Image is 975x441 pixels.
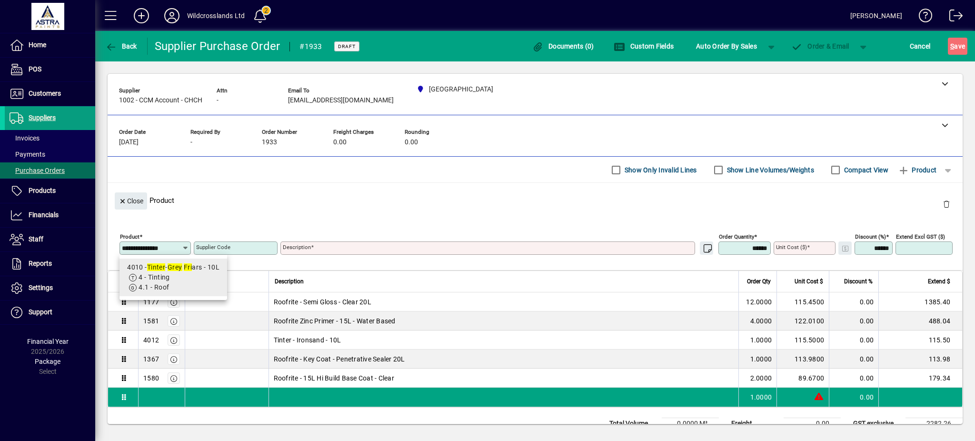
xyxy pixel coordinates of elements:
label: Show Line Volumes/Weights [725,165,814,175]
a: Reports [5,252,95,276]
span: S [950,42,954,50]
span: Close [119,193,143,209]
label: Compact View [842,165,888,175]
span: Products [29,187,56,194]
a: Settings [5,276,95,300]
div: 4010 - - ars - 10L [127,262,219,272]
span: ave [950,39,965,54]
td: 0.00 [784,418,841,430]
a: Customers [5,82,95,106]
span: 1002 - CCM Account - CHCH [119,97,202,104]
span: 0.00 [405,139,418,146]
span: Suppliers [29,114,56,121]
span: 4 - Tinting [139,273,170,281]
td: 0.00 [829,311,878,331]
div: 1580 [143,373,159,383]
mat-label: Description [283,244,311,251]
a: Support [5,301,95,324]
span: Support [29,308,52,316]
a: Purchase Orders [5,162,95,179]
td: 2.0000 [738,369,776,388]
td: 179.34 [878,369,962,388]
em: Fri [184,263,192,271]
span: Auto Order By Sales [696,39,757,54]
a: Knowledge Base [912,2,933,33]
td: 115.5000 [776,331,829,350]
td: 12.0000 [738,292,776,311]
td: Total Volume [605,418,662,430]
span: Roofrite - Semi Gloss - Clear 20L [274,297,371,307]
div: Product [108,183,963,218]
td: 1.0000 [738,331,776,350]
a: Logout [942,2,963,33]
div: [PERSON_NAME] [850,8,902,23]
td: 1.0000 [738,388,776,407]
td: 122.0100 [776,311,829,331]
label: Show Only Invalid Lines [623,165,697,175]
div: 4012 [143,335,159,345]
span: 1933 [262,139,277,146]
em: Grey [168,263,182,271]
td: 115.4500 [776,292,829,311]
td: 0.0000 M³ [662,418,719,430]
span: Custom Fields [614,42,674,50]
a: POS [5,58,95,81]
a: Products [5,179,95,203]
mat-label: Extend excl GST ($) [896,233,945,240]
button: Cancel [907,38,933,55]
span: Reports [29,260,52,267]
span: Description [275,276,304,287]
button: Delete [935,192,958,215]
button: Add [126,7,157,24]
td: 4.0000 [738,311,776,331]
td: 0.00 [829,388,878,407]
a: Home [5,33,95,57]
span: Settings [29,284,53,291]
span: Order & Email [791,42,849,50]
span: Extend $ [928,276,950,287]
div: 1177 [143,297,159,307]
app-page-header-button: Back [95,38,148,55]
span: Draft [338,43,356,50]
mat-label: Product [120,233,139,240]
td: GST exclusive [848,418,905,430]
span: - [217,97,219,104]
td: Freight [726,418,784,430]
button: Auto Order By Sales [691,38,762,55]
div: 1367 [143,354,159,364]
span: Financial Year [27,338,69,345]
em: Tinter [147,263,166,271]
span: - [190,139,192,146]
td: 0.00 [829,350,878,369]
mat-label: Unit Cost ($) [776,244,807,251]
span: Financials [29,211,59,219]
button: Close [115,192,147,210]
a: Payments [5,146,95,162]
td: 488.04 [878,311,962,331]
span: Roofrite Zinc Primer - 15L - Water Based [274,316,396,326]
span: [DATE] [119,139,139,146]
span: Roofrite - Key Coat - Penetrative Sealer 20L [274,354,405,364]
span: Customers [29,90,61,97]
span: Staff [29,235,43,243]
a: Financials [5,203,95,227]
span: Back [105,42,137,50]
button: Custom Fields [611,38,676,55]
td: 115.50 [878,331,962,350]
app-page-header-button: Close [112,196,149,205]
mat-label: Order Quantity [719,233,754,240]
td: 0.00 [829,369,878,388]
mat-label: Discount (%) [855,233,886,240]
span: Roofrite - 15L Hi Build Base Coat - Clear [274,373,394,383]
td: 2282.26 [905,418,963,430]
span: Discount % [844,276,873,287]
mat-option: 4010 - Tinter - Grey Friars - 10L [119,259,227,296]
span: Tinter - Ironsand - 10L [274,335,341,345]
button: Save [948,38,967,55]
span: Documents (0) [532,42,594,50]
span: Unit Cost $ [795,276,823,287]
td: 0.00 [829,292,878,311]
button: Order & Email [786,38,854,55]
a: Staff [5,228,95,251]
span: Cancel [910,39,931,54]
